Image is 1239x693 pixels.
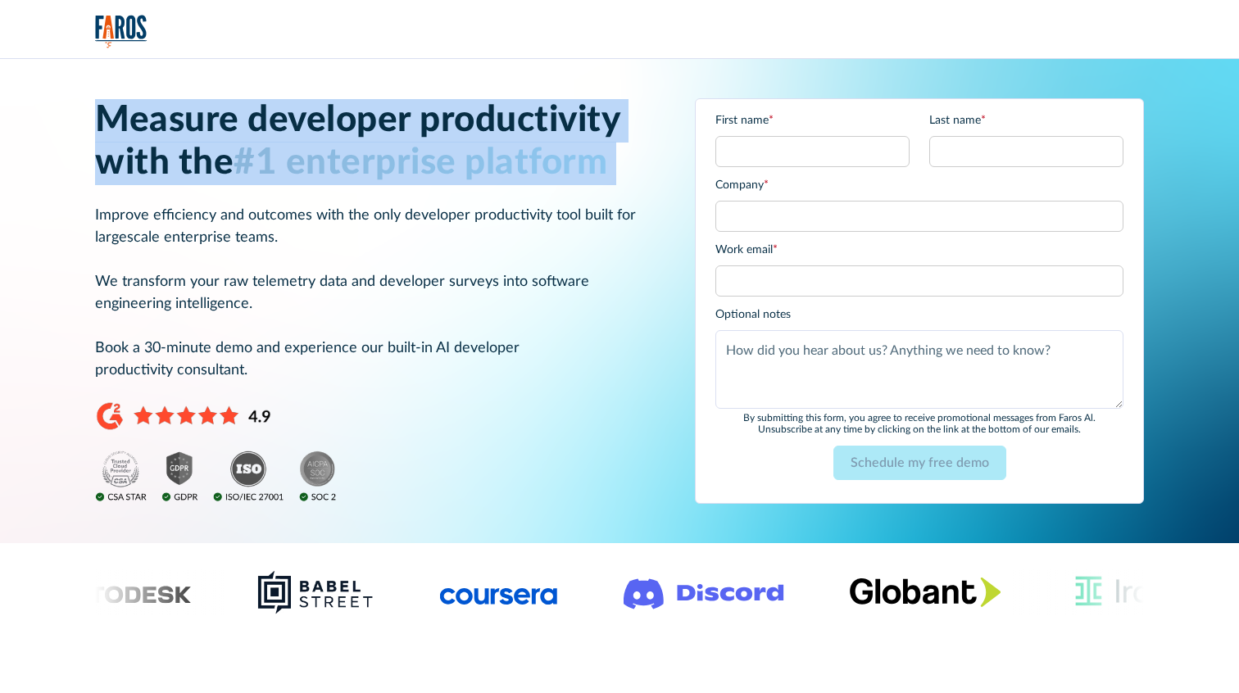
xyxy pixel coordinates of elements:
[715,412,1123,436] div: By submitting this form, you agree to receive promotional messages from Faros Al. Unsubscribe at ...
[715,242,1123,259] label: Work email
[234,145,607,181] span: #1 enterprise platform
[715,306,1123,324] label: Optional notes
[257,569,374,615] img: Babel Street logo png
[929,112,1123,129] label: Last name
[715,112,1123,490] form: Email Form
[95,15,147,48] a: home
[95,99,656,186] h1: Measure developer productivity with the
[850,577,1001,607] img: Globant's logo
[715,177,1123,194] label: Company
[440,579,558,605] img: Logo of the online learning platform Coursera.
[833,446,1006,480] input: Schedule my free demo
[95,205,656,382] p: Improve efficiency and outcomes with the only developer productivity tool built for largescale en...
[715,112,910,129] label: First name
[624,575,784,609] img: Logo of the communication platform Discord.
[95,15,147,48] img: Logo of the analytics and reporting company Faros.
